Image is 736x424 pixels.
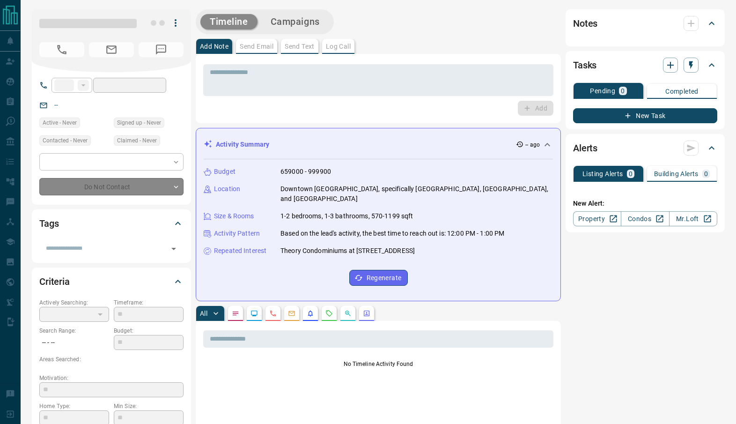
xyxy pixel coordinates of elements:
p: Based on the lead's activity, the best time to reach out is: 12:00 PM - 1:00 PM [280,229,504,238]
a: Mr.Loft [669,211,717,226]
button: Open [167,242,180,255]
p: Min Size: [114,402,184,410]
p: Pending [590,88,615,94]
p: Home Type: [39,402,109,410]
p: Theory Condominiums at [STREET_ADDRESS] [280,246,415,256]
p: Add Note [200,43,228,50]
div: Do Not Contact [39,178,184,195]
h2: Tasks [573,58,596,73]
svg: Opportunities [344,310,352,317]
span: Contacted - Never [43,136,88,145]
div: Criteria [39,270,184,293]
span: No Number [139,42,184,57]
p: 0 [621,88,625,94]
p: Downtown [GEOGRAPHIC_DATA], specifically [GEOGRAPHIC_DATA], [GEOGRAPHIC_DATA], and [GEOGRAPHIC_DATA] [280,184,553,204]
p: New Alert: [573,199,717,208]
p: Timeframe: [114,298,184,307]
p: Building Alerts [654,171,699,177]
button: Regenerate [349,270,408,286]
span: Active - Never [43,118,77,127]
a: Condos [621,211,669,226]
p: 0 [704,171,708,177]
span: Signed up - Never [117,118,161,127]
a: -- [54,101,58,109]
p: Actively Searching: [39,298,109,307]
svg: Calls [269,310,277,317]
p: -- - -- [39,335,109,350]
div: Tags [39,212,184,235]
h2: Alerts [573,141,597,156]
p: Activity Pattern [214,229,260,238]
p: Size & Rooms [214,211,254,221]
p: Location [214,184,240,194]
p: No Timeline Activity Found [203,360,553,368]
a: Property [573,211,621,226]
button: Campaigns [261,14,329,30]
div: Activity Summary-- ago [204,136,553,153]
svg: Notes [232,310,239,317]
p: Repeated Interest [214,246,266,256]
p: Listing Alerts [582,171,623,177]
p: 659000 - 999900 [280,167,331,177]
p: -- ago [525,141,540,149]
div: Tasks [573,54,717,76]
span: No Email [89,42,134,57]
button: New Task [573,108,717,123]
button: Timeline [200,14,258,30]
span: No Number [39,42,84,57]
div: Alerts [573,137,717,159]
p: Budget [214,167,236,177]
p: 1-2 bedrooms, 1-3 bathrooms, 570-1199 sqft [280,211,413,221]
p: Motivation: [39,374,184,382]
h2: Tags [39,216,59,231]
p: Completed [665,88,699,95]
p: All [200,310,207,317]
p: Search Range: [39,327,109,335]
p: Activity Summary [216,140,269,149]
span: Claimed - Never [117,136,157,145]
svg: Requests [325,310,333,317]
p: 0 [629,171,633,177]
h2: Notes [573,16,597,31]
p: Areas Searched: [39,355,184,364]
svg: Lead Browsing Activity [250,310,258,317]
div: Notes [573,12,717,35]
p: Budget: [114,327,184,335]
svg: Listing Alerts [307,310,314,317]
svg: Emails [288,310,295,317]
h2: Criteria [39,274,70,289]
svg: Agent Actions [363,310,370,317]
